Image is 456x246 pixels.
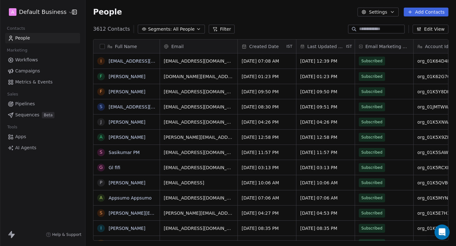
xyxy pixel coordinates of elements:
span: Subscribed [361,225,383,231]
span: Subscribed [361,104,383,110]
span: Segments: [148,26,172,33]
span: Campaigns [15,68,40,74]
div: Created DateIST [238,40,296,53]
span: Metrics & Events [15,79,53,85]
span: AI Agents [15,145,36,151]
span: [DATE] 07:06 AM [300,195,351,201]
div: s [100,103,103,110]
span: Subscribed [361,195,383,201]
span: [DATE] 08:30 PM [242,104,292,110]
div: Email [160,40,237,53]
a: Appsumo Appsumo [109,195,152,200]
span: [DOMAIN_NAME][EMAIL_ADDRESS][DOMAIN_NAME] [164,73,234,80]
span: Contacts [4,24,28,33]
span: A [11,9,14,15]
span: People [93,7,122,17]
span: [EMAIL_ADDRESS][DOMAIN_NAME] [164,164,234,171]
span: Full Name [115,43,137,50]
span: [DATE] 01:23 PM [242,73,292,80]
span: [DATE] 09:50 PM [242,89,292,95]
div: A [99,134,103,140]
span: Subscribed [361,164,383,171]
span: [EMAIL_ADDRESS][DOMAIN_NAME] [164,119,234,125]
span: [DATE] 01:23 PM [300,73,351,80]
span: [DATE] 07:08 AM [242,58,292,64]
button: Settings [358,8,398,16]
span: [PERSON_NAME][EMAIL_ADDRESS][DOMAIN_NAME] [164,134,234,140]
span: IST [346,44,352,49]
span: [DATE] 12:58 PM [242,134,292,140]
span: Beta [42,112,54,118]
span: Subscribed [361,210,383,216]
span: Marketing [4,46,30,55]
span: Sales [4,89,21,99]
button: Filter [209,25,235,34]
a: Campaigns [5,66,80,76]
a: AI Agents [5,143,80,153]
span: [EMAIL_ADDRESS][DOMAIN_NAME] [164,149,234,156]
a: Pipelines [5,99,80,109]
div: F [100,73,102,80]
span: Pipelines [15,101,35,107]
a: [PERSON_NAME] [109,241,145,246]
span: [DATE] 08:35 PM [300,225,351,231]
a: [PERSON_NAME][EMAIL_ADDRESS][PERSON_NAME][DOMAIN_NAME]'s Organization [109,211,293,216]
div: i [100,58,102,65]
span: [EMAIL_ADDRESS][DOMAIN_NAME] [164,104,234,110]
button: Add Contacts [404,8,448,16]
a: [PERSON_NAME] [109,89,145,94]
span: [PERSON_NAME][EMAIL_ADDRESS][PERSON_NAME][DOMAIN_NAME] [164,210,234,216]
span: [DATE] 08:35 PM [242,225,292,231]
span: [EMAIL_ADDRESS][DOMAIN_NAME] [164,58,234,64]
div: Full Name [93,40,160,53]
a: [PERSON_NAME] [109,226,145,231]
a: People [5,33,80,43]
span: Email [171,43,184,50]
div: Last Updated DateIST [296,40,355,53]
a: Apps [5,132,80,142]
button: ADefault Business [8,7,67,17]
span: [DATE] 09:51 PM [300,104,351,110]
span: All People [173,26,194,33]
span: [EMAIL_ADDRESS][DOMAIN_NAME] [164,195,234,201]
span: [EMAIL_ADDRESS][DOMAIN_NAME] [164,225,234,231]
span: [DATE] 12:58 PM [300,134,351,140]
a: SequencesBeta [5,110,80,120]
span: [DATE] 09:50 PM [300,89,351,95]
div: grid [93,53,160,241]
span: [EMAIL_ADDRESS] [164,180,234,186]
span: [DATE] 12:39 PM [300,58,351,64]
span: Email Marketing Consent [365,43,409,50]
span: Last Updated Date [307,43,345,50]
div: S [100,149,103,156]
span: Subscribed [361,89,383,95]
span: Sequences [15,112,39,118]
span: [DATE] 04:53 PM [300,210,351,216]
span: [DATE] 07:06 AM [242,195,292,201]
span: Help & Support [52,232,81,237]
span: [DATE] 04:26 PM [300,119,351,125]
a: [PERSON_NAME] [109,135,145,140]
span: People [15,35,30,41]
div: J [100,119,102,125]
span: [EMAIL_ADDRESS][DOMAIN_NAME] [164,89,234,95]
a: Sasikumar PM [109,150,140,155]
a: [PERSON_NAME] [109,120,145,125]
span: [DATE] 11:57 PM [300,149,351,156]
a: Gl fifi [109,165,120,170]
span: [DATE] 04:26 PM [242,119,292,125]
span: Apps [15,133,26,140]
div: G [99,164,103,171]
div: i [100,225,102,231]
span: Subscribed [361,119,383,125]
span: Tools [4,122,20,132]
a: Metrics & Events [5,77,80,87]
span: 3612 Contacts [93,25,130,33]
span: Subscribed [361,149,383,156]
a: [EMAIL_ADDRESS][DOMAIN_NAME]'s Organization [109,58,219,64]
span: [DATE] 03:13 PM [242,164,292,171]
span: Subscribed [361,58,383,64]
span: Subscribed [361,134,383,140]
span: Default Business [19,8,66,16]
span: Subscribed [361,73,383,80]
